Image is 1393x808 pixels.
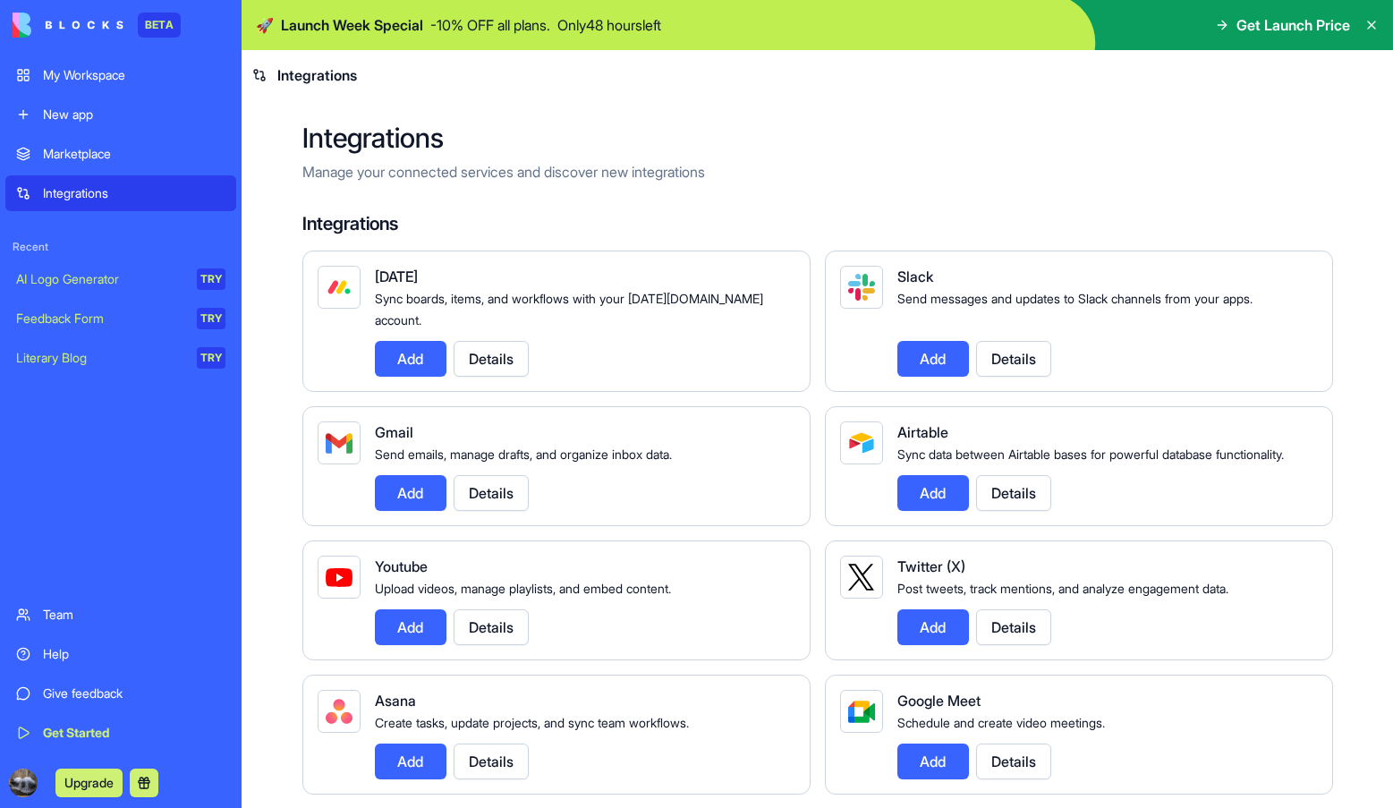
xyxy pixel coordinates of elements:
button: Details [454,475,529,511]
p: Manage your connected services and discover new integrations [302,161,1333,183]
div: New app [43,106,225,123]
button: Add [897,744,969,779]
div: Marketplace [43,145,225,163]
button: Details [976,744,1051,779]
button: Details [454,609,529,645]
span: Upload videos, manage playlists, and embed content. [375,581,671,596]
a: AI Logo GeneratorTRY [5,261,236,297]
span: Recent [5,240,236,254]
h2: Integrations [302,122,1333,154]
span: Twitter (X) [897,557,965,575]
a: My Workspace [5,57,236,93]
span: Gmail [375,423,413,441]
span: Integrations [277,64,357,86]
span: [DATE] [375,268,418,285]
span: Youtube [375,557,428,575]
h4: Integrations [302,211,1333,236]
a: Upgrade [55,773,123,791]
a: New app [5,97,236,132]
a: Team [5,597,236,633]
a: Marketplace [5,136,236,172]
span: Schedule and create video meetings. [897,715,1105,730]
a: Literary BlogTRY [5,340,236,376]
div: BETA [138,13,181,38]
span: Send messages and updates to Slack channels from your apps. [897,291,1253,306]
button: Add [897,609,969,645]
button: Add [375,475,446,511]
span: Slack [897,268,933,285]
a: Help [5,636,236,672]
img: logo [13,13,123,38]
span: 🚀 [256,14,274,36]
a: Integrations [5,175,236,211]
a: Get Started [5,715,236,751]
p: Only 48 hours left [557,14,661,36]
div: Get Started [43,724,225,742]
span: Airtable [897,423,948,441]
button: Details [454,341,529,377]
button: Add [375,744,446,779]
button: Add [375,341,446,377]
div: Help [43,645,225,663]
div: Feedback Form [16,310,184,327]
button: Add [897,341,969,377]
div: Integrations [43,184,225,202]
span: Post tweets, track mentions, and analyze engagement data. [897,581,1228,596]
button: Add [897,475,969,511]
div: TRY [197,268,225,290]
div: TRY [197,308,225,329]
span: Get Launch Price [1236,14,1350,36]
span: Create tasks, update projects, and sync team workflows. [375,715,689,730]
div: Team [43,606,225,624]
span: Sync boards, items, and workflows with your [DATE][DOMAIN_NAME] account. [375,291,763,327]
span: Send emails, manage drafts, and organize inbox data. [375,447,672,462]
div: AI Logo Generator [16,270,184,288]
span: Asana [375,692,416,710]
span: Sync data between Airtable bases for powerful database functionality. [897,447,1284,462]
img: ACg8ocJgASAD1jnoWnm4i8TGUrbWOT1I_QzDah8fcq-mhYo5By2df0YP=s96-c [9,769,38,797]
button: Details [454,744,529,779]
button: Add [375,609,446,645]
span: Launch Week Special [281,14,423,36]
a: Feedback FormTRY [5,301,236,336]
a: BETA [13,13,181,38]
button: Details [976,609,1051,645]
button: Details [976,341,1051,377]
div: My Workspace [43,66,225,84]
span: Google Meet [897,692,981,710]
button: Details [976,475,1051,511]
a: Give feedback [5,676,236,711]
div: TRY [197,347,225,369]
div: Give feedback [43,685,225,702]
button: Upgrade [55,769,123,797]
p: - 10 % OFF all plans. [430,14,550,36]
div: Literary Blog [16,349,184,367]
